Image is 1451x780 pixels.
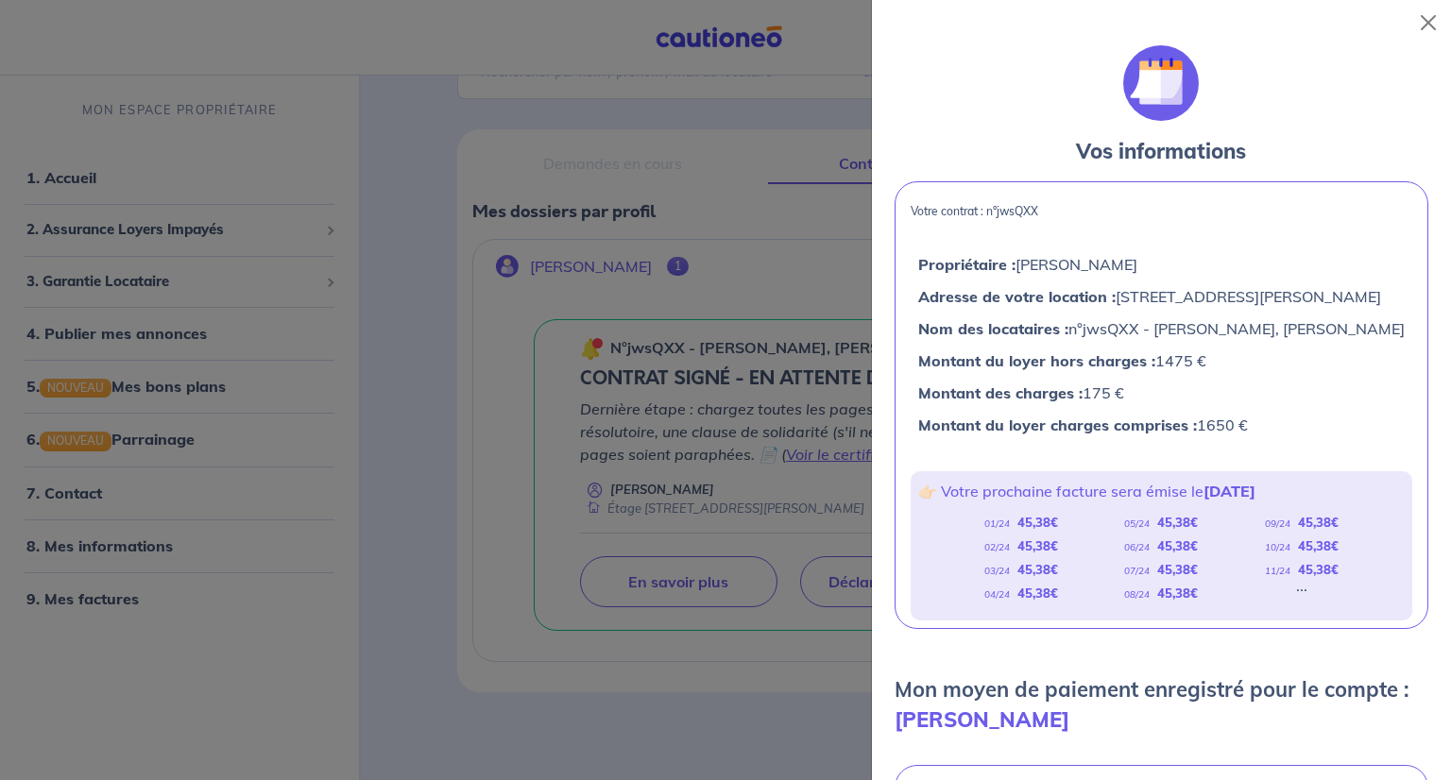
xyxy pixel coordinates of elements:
em: 09/24 [1265,517,1290,530]
img: illu_calendar.svg [1123,45,1199,121]
strong: Montant des charges : [918,383,1083,402]
em: 02/24 [984,541,1010,553]
div: ... [1296,582,1307,605]
em: 05/24 [1124,517,1150,530]
em: 04/24 [984,588,1010,601]
strong: Montant du loyer charges comprises : [918,415,1197,434]
strong: [PERSON_NAME] [895,706,1069,733]
strong: Montant du loyer hors charges : [918,351,1155,370]
em: 03/24 [984,565,1010,577]
em: 10/24 [1265,541,1290,553]
strong: 45,38 € [1017,562,1058,577]
strong: [DATE] [1203,482,1255,500]
strong: 45,38 € [1157,562,1198,577]
em: 11/24 [1265,565,1290,577]
p: 1650 € [918,413,1405,437]
p: Votre contrat : n°jwsQXX [911,205,1412,218]
p: 1475 € [918,348,1405,373]
em: 01/24 [984,517,1010,530]
strong: Adresse de votre location : [918,287,1116,306]
strong: 45,38 € [1017,515,1058,530]
strong: 45,38 € [1298,562,1339,577]
p: [STREET_ADDRESS][PERSON_NAME] [918,284,1405,309]
p: 👉🏻 Votre prochaine facture sera émise le [918,479,1405,503]
strong: 45,38 € [1298,538,1339,553]
strong: Nom des locataires : [918,319,1068,338]
strong: 45,38 € [1157,585,1198,601]
em: 07/24 [1124,565,1150,577]
p: [PERSON_NAME] [918,252,1405,277]
strong: 45,38 € [1017,585,1058,601]
strong: 45,38 € [1157,515,1198,530]
p: n°jwsQXX - [PERSON_NAME], [PERSON_NAME] [918,316,1405,341]
p: Mon moyen de paiement enregistré pour le compte : [895,674,1428,735]
strong: Propriétaire : [918,255,1016,274]
button: Close [1413,8,1443,38]
em: 06/24 [1124,541,1150,553]
strong: 45,38 € [1298,515,1339,530]
strong: 45,38 € [1157,538,1198,553]
strong: Vos informations [1076,138,1246,164]
strong: 45,38 € [1017,538,1058,553]
p: 175 € [918,381,1405,405]
em: 08/24 [1124,588,1150,601]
